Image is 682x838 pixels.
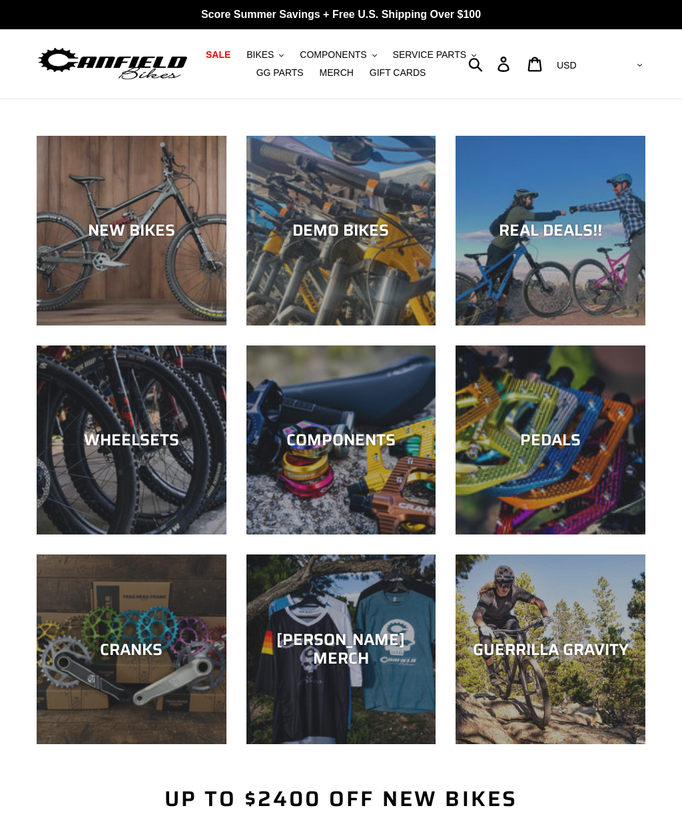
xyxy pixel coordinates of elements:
a: COMPONENTS [246,345,436,535]
span: BIKES [246,49,274,61]
span: SALE [206,49,230,61]
h2: Up to $2400 Off New Bikes [37,786,645,811]
a: SALE [199,46,237,64]
span: GG PARTS [256,67,304,79]
a: GIFT CARDS [363,64,433,82]
div: [PERSON_NAME] MERCH [246,630,436,669]
button: BIKES [240,46,290,64]
div: REAL DEALS!! [456,221,645,240]
button: COMPONENTS [293,46,383,64]
span: MERCH [320,67,354,79]
a: REAL DEALS!! [456,136,645,325]
a: DEMO BIKES [246,136,436,325]
a: CRANKS [37,554,226,744]
div: CRANKS [37,640,226,659]
div: NEW BIKES [37,221,226,240]
a: GG PARTS [250,64,310,82]
div: COMPONENTS [246,431,436,450]
a: WHEELSETS [37,345,226,535]
div: PEDALS [456,431,645,450]
button: SERVICE PARTS [386,46,483,64]
span: GIFT CARDS [370,67,426,79]
a: NEW BIKES [37,136,226,325]
a: PEDALS [456,345,645,535]
div: GUERRILLA GRAVITY [456,640,645,659]
div: DEMO BIKES [246,221,436,240]
a: GUERRILLA GRAVITY [456,554,645,744]
span: SERVICE PARTS [393,49,466,61]
img: Canfield Bikes [37,45,189,83]
a: [PERSON_NAME] MERCH [246,554,436,744]
span: COMPONENTS [300,49,366,61]
div: WHEELSETS [37,431,226,450]
a: MERCH [313,64,360,82]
